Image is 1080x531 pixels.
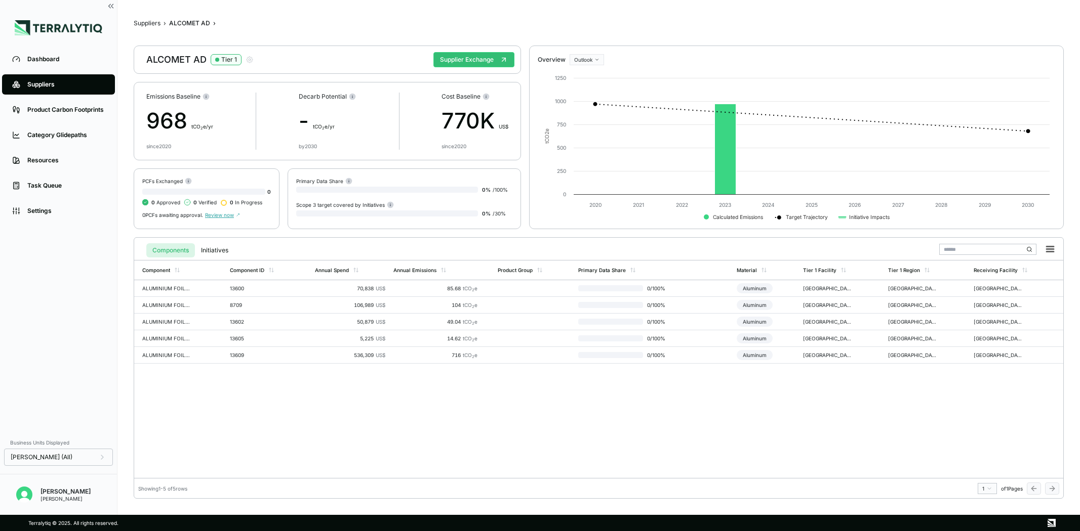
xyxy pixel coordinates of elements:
[193,199,197,205] span: 0
[230,267,264,273] div: Component ID
[213,19,216,27] span: ›
[888,285,937,291] div: [GEOGRAPHIC_DATA]
[315,335,385,341] div: 5,225
[142,212,203,218] span: 0 PCFs awaiting approval.
[146,243,195,257] button: Components
[563,191,566,197] text: 0
[41,488,91,496] div: [PERSON_NAME]
[15,20,102,35] img: Logo
[498,267,533,273] div: Product Group
[1001,485,1023,492] span: of 1 Pages
[570,54,604,65] button: Outlook
[142,177,271,185] div: PCFs Exchanged
[315,285,385,291] div: 70,838
[315,352,385,358] div: 536,309
[849,214,890,220] text: Initiative Impacts
[322,126,325,130] sub: 2
[888,319,937,325] div: [GEOGRAPHIC_DATA]
[27,182,105,190] div: Task Queue
[578,267,626,273] div: Primary Data Share
[538,56,566,64] div: Overview
[493,187,508,193] span: / 100 %
[315,302,385,308] div: 106,989
[643,335,675,341] span: 0 / 100 %
[393,352,477,358] div: 716
[472,355,474,359] sub: 2
[142,352,191,358] div: ALUMINIUM FOIL COMMON 13 X 300
[376,319,385,325] span: US$
[737,300,773,310] div: Aluminum
[463,319,477,325] span: tCO e
[393,285,477,291] div: 85.68
[299,143,317,149] div: by 2030
[979,202,991,208] text: 2029
[442,93,508,101] div: Cost Baseline
[888,302,937,308] div: [GEOGRAPHIC_DATA]
[463,352,477,358] span: tCO e
[376,352,385,358] span: US$
[633,202,645,208] text: 2021
[463,285,477,291] span: tCO e
[974,267,1018,273] div: Receiving Facility
[27,207,105,215] div: Settings
[806,202,818,208] text: 2025
[142,335,191,341] div: ALUMINIUM FOIL COMMON 12 X 300
[557,168,566,174] text: 250
[737,283,773,293] div: Aluminum
[892,202,904,208] text: 2027
[230,319,278,325] div: 13602
[978,483,997,494] button: 1
[472,304,474,309] sub: 2
[442,105,508,137] div: 770K
[146,54,254,66] div: ALCOMET AD
[393,335,477,341] div: 14.62
[936,202,948,208] text: 2028
[296,177,352,185] div: Primary Data Share
[974,319,1022,325] div: [GEOGRAPHIC_DATA]
[41,496,91,502] div: [PERSON_NAME]
[267,189,271,195] span: 0
[803,335,852,341] div: [GEOGRAPHIC_DATA]
[151,199,155,205] span: 0
[146,105,213,137] div: 968
[142,319,191,325] div: ALUMINIUM FOIL COMMON 12 X 290
[142,302,191,308] div: ALUMINIUM FOIL COMMON 12 X 290
[482,210,491,216] span: 0 %
[482,187,491,193] span: 0 %
[974,352,1022,358] div: [GEOGRAPHIC_DATA]
[230,199,233,205] span: 0
[555,75,566,81] text: 1250
[164,19,166,27] span: ›
[888,267,920,273] div: Tier 1 Region
[230,335,278,341] div: 13605
[544,128,550,144] text: tCO e
[393,302,477,308] div: 104
[27,131,105,139] div: Category Glidepaths
[4,436,113,449] div: Business Units Displayed
[493,210,506,216] span: / 30 %
[643,352,675,358] span: 0 / 100 %
[142,285,191,291] div: ALUMINIUM FOIL COMMON 11 X 290
[463,302,477,308] span: tCO e
[676,202,688,208] text: 2022
[974,335,1022,341] div: [GEOGRAPHIC_DATA]
[982,485,992,492] div: 1
[713,214,763,220] text: Calculated Emissions
[134,19,161,27] button: Suppliers
[472,321,474,326] sub: 2
[27,80,105,88] div: Suppliers
[888,335,937,341] div: [GEOGRAPHIC_DATA]
[803,302,852,308] div: [GEOGRAPHIC_DATA]
[195,243,234,257] button: Initiatives
[138,485,187,492] div: Showing 1 - 5 of 5 rows
[146,93,213,101] div: Emissions Baseline
[393,319,477,325] div: 49.04
[499,123,508,129] span: US$
[27,55,105,63] div: Dashboard
[230,285,278,291] div: 13600
[146,143,171,149] div: since 2020
[803,285,852,291] div: [GEOGRAPHIC_DATA]
[201,126,203,130] sub: 2
[555,98,566,104] text: 1000
[191,123,213,129] span: t CO e/yr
